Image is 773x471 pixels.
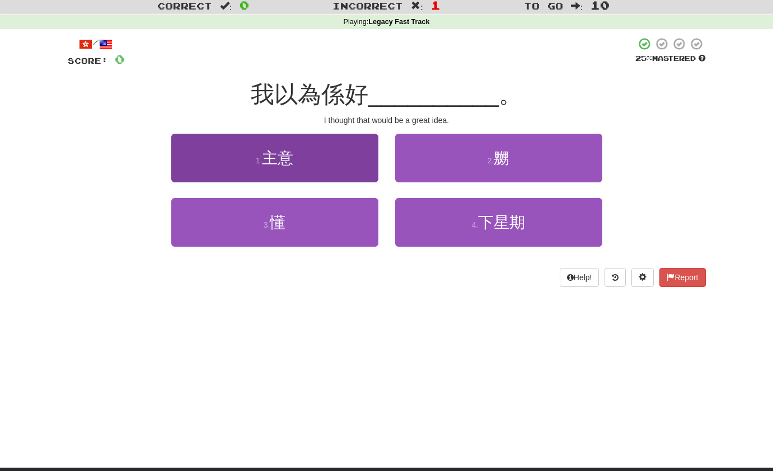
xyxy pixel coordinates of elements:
strong: Legacy Fast Track [368,18,429,26]
small: 3 . [264,220,270,229]
button: Report [659,268,705,287]
button: Round history (alt+y) [605,268,626,287]
button: 2.嬲 [395,134,602,182]
div: Mastered [635,54,706,64]
span: Score: [68,56,108,65]
span: : [571,1,583,11]
span: 我以為係好 [251,81,368,107]
span: 下星期 [478,214,525,231]
div: / [68,37,124,51]
span: : [220,1,232,11]
small: 1 . [256,156,263,165]
button: 3.懂 [171,198,378,247]
span: 主意 [262,149,293,167]
span: 。 [499,81,522,107]
span: 0 [115,52,124,66]
span: : [411,1,423,11]
span: 嬲 [494,149,509,167]
button: Help! [560,268,599,287]
small: 4 . [472,220,479,229]
small: 2 . [488,156,494,165]
span: __________ [368,81,499,107]
span: 懂 [270,214,285,231]
div: I thought that would be a great idea. [68,115,706,126]
span: 25 % [635,54,652,63]
button: 4.下星期 [395,198,602,247]
button: 1.主意 [171,134,378,182]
